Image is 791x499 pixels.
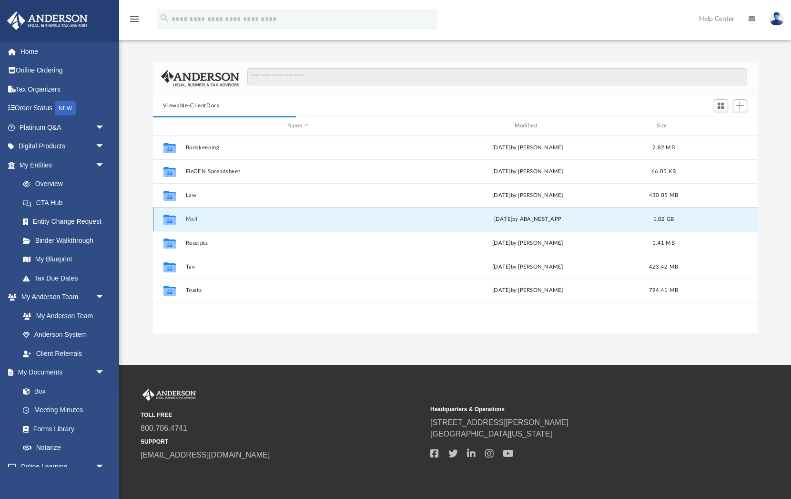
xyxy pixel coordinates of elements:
[55,101,76,115] div: NEW
[430,430,552,438] a: [GEOGRAPHIC_DATA][US_STATE]
[185,240,411,246] button: Receipts
[7,457,114,476] a: Online Learningarrow_drop_down
[492,193,510,198] span: [DATE]
[95,457,114,477] span: arrow_drop_down
[141,424,187,432] a: 800.706.4741
[13,212,119,231] a: Entity Change Request
[7,61,119,80] a: Online Ordering
[415,122,640,130] div: Modified
[4,11,91,30] img: Anderson Advisors Platinum Portal
[653,217,674,222] span: 1.02 GB
[95,363,114,383] span: arrow_drop_down
[7,288,114,307] a: My Anderson Teamarrow_drop_down
[13,250,114,269] a: My Blueprint
[13,306,110,325] a: My Anderson Team
[714,99,728,113] button: Switch to Grid View
[770,12,784,26] img: User Pic
[644,122,682,130] div: Size
[247,68,747,86] input: Search files and folders
[13,401,114,420] a: Meeting Minutes
[415,286,640,295] div: [DATE] by [PERSON_NAME]
[13,419,110,438] a: Forms Library
[13,344,114,363] a: Client Referrals
[13,269,119,288] a: Tax Due Dates
[141,437,424,446] small: SUPPORT
[13,438,114,457] a: Notarize
[652,145,675,150] span: 2.82 MB
[415,215,640,224] div: by ABA_NEST_APP
[415,239,640,248] div: [DATE] by [PERSON_NAME]
[185,264,411,270] button: Tax
[415,191,640,200] div: by [PERSON_NAME]
[415,263,640,271] div: [DATE] by [PERSON_NAME]
[13,382,110,401] a: Box
[185,287,411,293] button: Trusts
[185,122,410,130] div: Name
[95,118,114,137] span: arrow_drop_down
[163,102,219,110] button: Viewable-ClientDocs
[415,144,640,152] div: [DATE] by [PERSON_NAME]
[649,193,678,198] span: 430.05 MB
[159,13,170,23] i: search
[13,175,119,194] a: Overview
[415,167,640,176] div: [DATE] by [PERSON_NAME]
[95,156,114,175] span: arrow_drop_down
[7,80,119,99] a: Tax Organizers
[185,192,411,198] button: Law
[7,137,119,156] a: Digital Productsarrow_drop_down
[95,137,114,156] span: arrow_drop_down
[651,169,675,174] span: 66.05 KB
[7,99,119,118] a: Order StatusNEW
[652,240,675,246] span: 1.41 MB
[7,42,119,61] a: Home
[430,405,713,414] small: Headquarters & Operations
[13,193,119,212] a: CTA Hub
[153,135,758,333] div: grid
[141,411,424,419] small: TOLL FREE
[95,288,114,307] span: arrow_drop_down
[129,18,140,25] a: menu
[7,156,119,175] a: My Entitiesarrow_drop_down
[733,99,747,113] button: Add
[649,288,678,293] span: 794.41 MB
[141,389,198,401] img: Anderson Advisors Platinum Portal
[13,231,119,250] a: Binder Walkthrough
[185,145,411,151] button: Bookkeeping
[185,168,411,175] button: FinCEN Spreadsheet
[7,118,119,137] a: Platinum Q&Aarrow_drop_down
[430,418,568,426] a: [STREET_ADDRESS][PERSON_NAME]
[129,13,140,25] i: menu
[13,325,114,344] a: Anderson System
[649,264,678,270] span: 423.42 MB
[687,122,753,130] div: id
[141,451,270,459] a: [EMAIL_ADDRESS][DOMAIN_NAME]
[157,122,181,130] div: id
[185,216,411,222] button: Mail
[494,217,512,222] span: [DATE]
[7,363,114,382] a: My Documentsarrow_drop_down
